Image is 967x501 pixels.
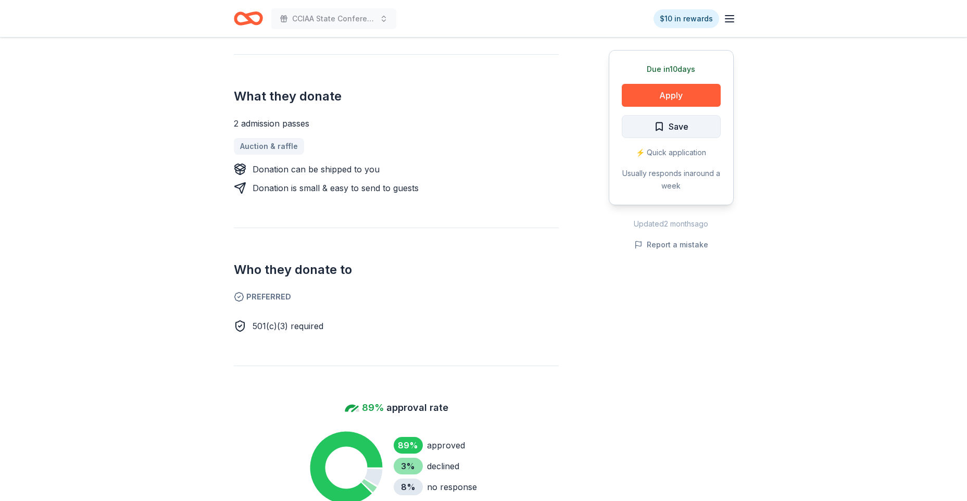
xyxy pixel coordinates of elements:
div: 2 admission passes [234,117,559,130]
span: Preferred [234,291,559,303]
button: Report a mistake [634,239,708,251]
div: approved [427,439,465,452]
div: Donation can be shipped to you [253,163,380,176]
a: $10 in rewards [654,9,719,28]
span: 89% [362,399,384,416]
span: CCIAA State Conference 2025 [292,12,375,25]
div: Donation is small & easy to send to guests [253,182,419,194]
div: Due in 10 days [622,63,721,76]
div: Usually responds in around a week [622,167,721,192]
button: Apply [622,84,721,107]
h2: What they donate [234,88,559,105]
a: Home [234,6,263,31]
div: 89 % [394,437,423,454]
div: Updated 2 months ago [609,218,734,230]
button: Save [622,115,721,138]
div: 8 % [394,479,423,495]
div: ⚡️ Quick application [622,146,721,159]
div: declined [427,460,459,472]
button: CCIAA State Conference 2025 [271,8,396,29]
span: approval rate [386,399,448,416]
div: no response [427,481,477,493]
a: Auction & raffle [234,138,304,155]
h2: Who they donate to [234,261,559,278]
span: 501(c)(3) required [253,321,323,331]
span: Save [669,120,688,133]
div: 3 % [394,458,423,474]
